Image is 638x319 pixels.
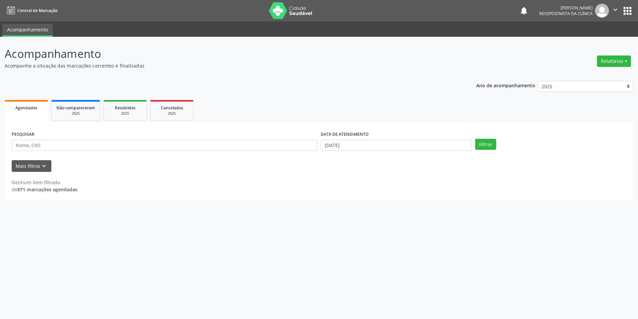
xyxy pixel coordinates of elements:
[622,5,633,17] button: apps
[108,111,142,116] div: 2025
[597,56,631,67] button: Relatórios
[40,163,48,170] i: keyboard_arrow_down
[595,4,609,18] img: img
[5,62,445,69] p: Acompanhe a situação das marcações correntes e finalizadas
[321,140,472,151] input: Selecione um intervalo
[609,4,622,18] button: 
[476,81,535,89] p: Ano de acompanhamento
[17,8,57,13] span: Central de Marcação
[155,111,189,116] div: 2025
[12,129,34,140] label: PESQUISAR
[17,186,77,193] strong: 871 marcações agendadas
[5,45,445,62] p: Acompanhamento
[161,105,183,111] span: Cancelados
[321,129,369,140] label: DATA DE ATENDIMENTO
[115,105,135,111] span: Resolvidos
[12,186,77,193] div: de
[56,111,95,116] div: 2025
[519,6,529,15] button: notifications
[12,179,77,186] div: Nenhum item filtrado
[539,11,593,16] span: Recepcionista da clínica
[5,5,57,16] a: Central de Marcação
[12,160,51,172] button: Mais filtroskeyboard_arrow_down
[56,105,95,111] span: Não compareceram
[2,24,53,37] a: Acompanhamento
[12,140,317,151] input: Nome, CNS
[539,5,593,11] div: [PERSON_NAME]
[475,139,496,150] button: Filtrar
[15,105,37,111] span: Agendados
[612,6,619,13] i: 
